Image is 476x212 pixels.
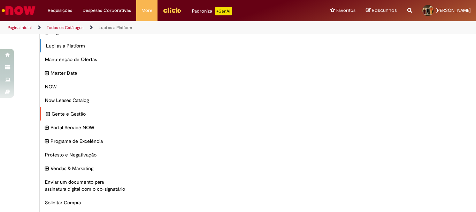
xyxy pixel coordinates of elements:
span: Gente e Gestão [52,110,125,117]
span: Favoritos [336,7,355,14]
i: expandir categoria Programa de Excelência [45,138,49,145]
span: Vendas & Marketing [51,165,125,172]
div: Now Leases Catalog [40,93,131,107]
div: expandir categoria Vendas & Marketing Vendas & Marketing [40,161,131,175]
span: More [141,7,152,14]
a: Todos os Catálogos [47,25,84,30]
img: ServiceNow [1,3,37,17]
span: Enviar um documento para assinatura digital com o co-signatário [45,178,125,192]
div: NOW [40,80,131,94]
i: expandir categoria Master Data [45,70,49,77]
div: expandir categoria Programa de Excelência Programa de Excelência [40,134,131,148]
span: Rascunhos [372,7,397,14]
div: expandir categoria Gente e Gestão Gente e Gestão [40,107,131,121]
div: Enviar um documento para assinatura digital com o co-signatário [40,175,131,196]
a: Página inicial [8,25,32,30]
span: Protesto e Negativação [45,151,125,158]
p: +GenAi [215,7,232,15]
i: expandir categoria Vendas & Marketing [45,165,49,173]
span: Solicitar Compra [45,199,125,206]
span: Master Data [51,70,125,76]
span: [PERSON_NAME] [436,7,471,13]
div: Solicitar Compra [40,196,131,210]
div: Manutenção de Ofertas [40,52,131,66]
div: Padroniza [192,7,232,15]
div: expandir categoria Master Data Master Data [40,66,131,80]
div: Lupi as a Platform [40,39,131,53]
i: expandir categoria Portal Service NOW [45,124,49,132]
a: Lupi as a Platform [99,25,132,30]
span: Lupi as a Platform [46,42,125,49]
span: Programa de Excelência [51,138,125,145]
i: expandir categoria Gente e Gestão [46,110,50,118]
div: Protesto e Negativação [40,148,131,162]
div: expandir categoria Portal Service NOW Portal Service NOW [40,120,131,134]
span: Requisições [48,7,72,14]
span: Despesas Corporativas [83,7,131,14]
span: Now Leases Catalog [45,97,125,104]
span: NOW [45,83,125,90]
span: Manutenção de Ofertas [45,56,125,63]
a: Rascunhos [366,7,397,14]
span: Portal Service NOW [51,124,125,131]
img: click_logo_yellow_360x200.png [163,5,182,15]
ul: Trilhas de página [5,21,312,34]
